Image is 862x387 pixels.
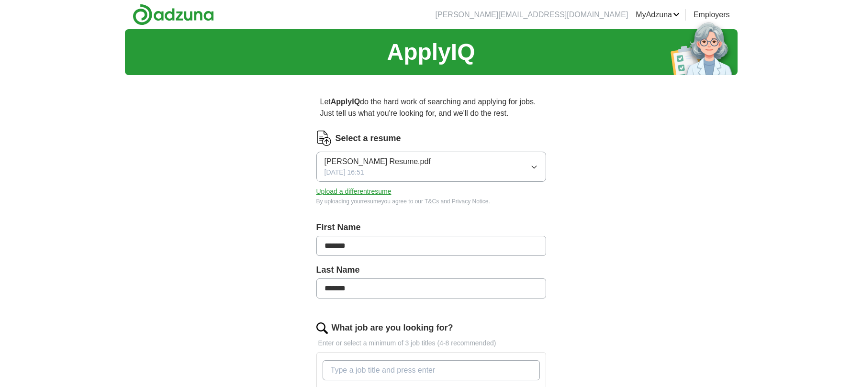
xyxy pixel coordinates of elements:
span: [DATE] 16:51 [325,167,364,177]
div: By uploading your resume you agree to our and . [316,197,546,206]
a: Employers [694,9,730,21]
img: CV Icon [316,131,332,146]
label: Select a resume [336,132,401,145]
strong: ApplyIQ [331,98,360,106]
a: Privacy Notice [452,198,489,205]
label: What job are you looking for? [332,321,453,334]
label: Last Name [316,264,546,276]
button: Upload a differentresume [316,187,392,197]
input: Type a job title and press enter [323,360,540,380]
li: [PERSON_NAME][EMAIL_ADDRESS][DOMAIN_NAME] [436,9,628,21]
img: search.png [316,322,328,334]
a: MyAdzuna [636,9,680,21]
p: Enter or select a minimum of 3 job titles (4-8 recommended) [316,338,546,348]
img: Adzuna logo [133,4,214,25]
button: [PERSON_NAME] Resume.pdf[DATE] 16:51 [316,152,546,182]
a: T&Cs [425,198,439,205]
span: [PERSON_NAME] Resume.pdf [325,156,431,167]
label: First Name [316,221,546,234]
p: Let do the hard work of searching and applying for jobs. Just tell us what you're looking for, an... [316,92,546,123]
h1: ApplyIQ [387,35,475,69]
